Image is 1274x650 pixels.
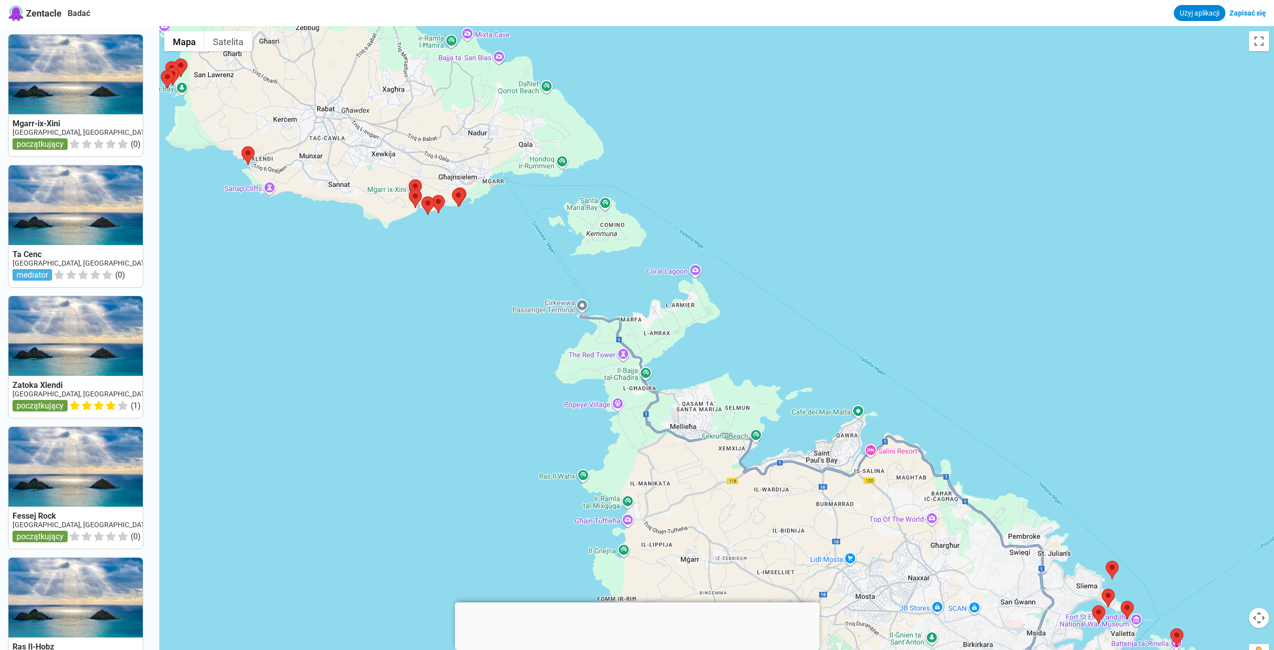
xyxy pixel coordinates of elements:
[1180,9,1219,17] font: Użyj aplikacji
[26,8,62,19] font: Zentacle
[455,602,820,647] iframe: Reklama
[8,5,62,21] a: Logo ZentacleZentacle
[164,31,204,51] button: Pokaż mapę ulic
[8,5,24,21] img: Logo Zentacle
[68,9,90,18] a: Badać
[213,37,243,47] font: Satelita
[1229,9,1266,17] a: Zapisać się
[13,390,151,398] a: [GEOGRAPHIC_DATA], [GEOGRAPHIC_DATA]
[13,128,151,136] a: [GEOGRAPHIC_DATA], [GEOGRAPHIC_DATA]
[173,37,196,47] font: Mapa
[1174,5,1225,21] a: Użyj aplikacji
[1249,31,1269,51] button: Włącz widok pełnoekranowy
[1249,608,1269,628] button: Kontrolowanie kamerą na mapie
[204,31,252,51] button: Pokaż zdjęcia satelitarne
